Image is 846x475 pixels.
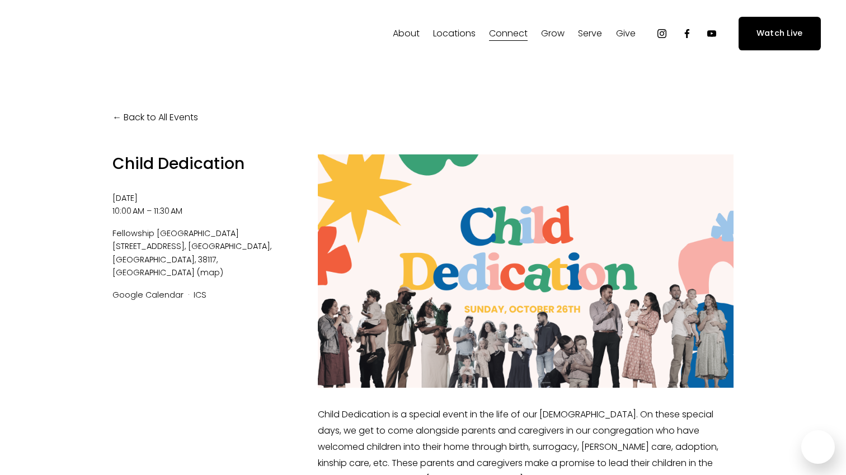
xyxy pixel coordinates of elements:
span: [GEOGRAPHIC_DATA], [GEOGRAPHIC_DATA], 38117 [112,241,271,265]
a: Instagram [656,28,668,39]
span: Serve [578,26,602,42]
a: folder dropdown [578,25,602,43]
span: [STREET_ADDRESS] [112,241,188,252]
span: Locations [433,26,476,42]
a: Back to All Events [112,110,198,126]
a: ICS [194,289,206,300]
img: Fellowship Memphis [25,22,181,45]
a: YouTube [706,28,717,39]
a: folder dropdown [541,25,565,43]
span: Connect [489,26,528,42]
span: Grow [541,26,565,42]
time: [DATE] [112,192,138,204]
a: Google Calendar [112,289,184,300]
span: [GEOGRAPHIC_DATA] [112,267,195,278]
span: About [393,26,420,42]
time: 10:00 AM [112,205,144,217]
a: folder dropdown [393,25,420,43]
a: Watch Live [739,17,821,50]
span: Give [616,26,636,42]
a: folder dropdown [489,25,528,43]
a: (map) [197,267,223,278]
a: folder dropdown [433,25,476,43]
time: 11:30 AM [154,205,182,217]
a: folder dropdown [616,25,636,43]
span: Fellowship [GEOGRAPHIC_DATA] [112,227,299,240]
a: Facebook [681,28,693,39]
h1: Child Dedication [112,154,299,173]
